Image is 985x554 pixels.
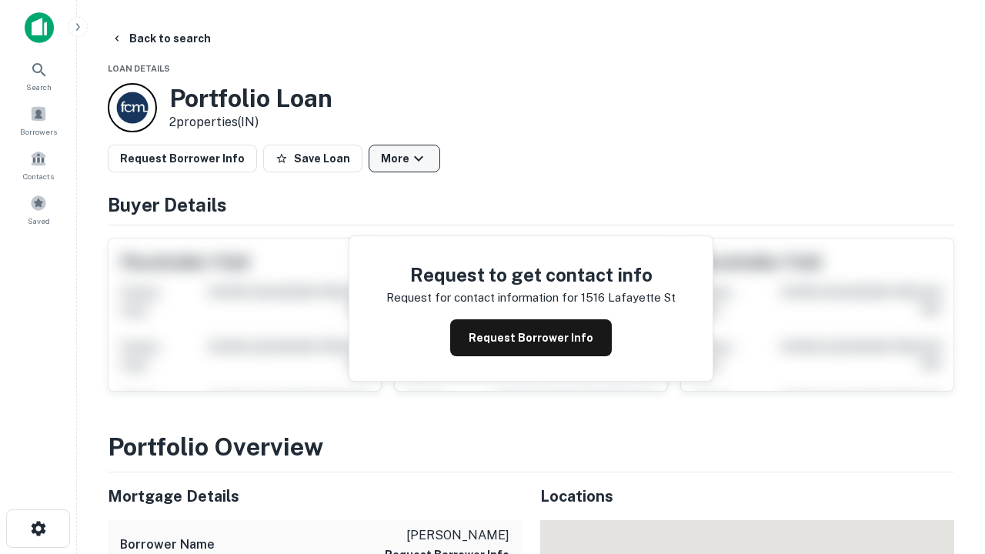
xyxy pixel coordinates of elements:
img: capitalize-icon.png [25,12,54,43]
button: Request Borrower Info [108,145,257,172]
span: Search [26,81,52,93]
span: Saved [28,215,50,227]
a: Saved [5,189,72,230]
p: Request for contact information for [386,289,578,307]
button: Back to search [105,25,217,52]
h4: Request to get contact info [386,261,676,289]
h3: Portfolio Loan [169,84,332,113]
a: Contacts [5,144,72,185]
p: 2 properties (IN) [169,113,332,132]
p: 1516 lafayette st [581,289,676,307]
a: Search [5,55,72,96]
p: [PERSON_NAME] [385,526,509,545]
h6: Borrower Name [120,536,215,554]
button: More [369,145,440,172]
span: Borrowers [20,125,57,138]
span: Loan Details [108,64,170,73]
button: Request Borrower Info [450,319,612,356]
iframe: Chat Widget [908,382,985,456]
h5: Mortgage Details [108,485,522,508]
button: Save Loan [263,145,362,172]
span: Contacts [23,170,54,182]
h3: Portfolio Overview [108,429,954,466]
a: Borrowers [5,99,72,141]
h5: Locations [540,485,954,508]
h4: Buyer Details [108,191,954,219]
